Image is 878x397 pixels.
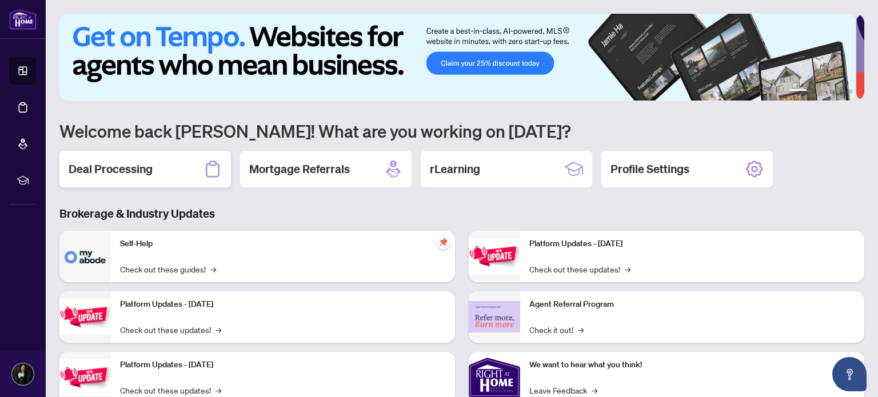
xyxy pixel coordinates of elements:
[469,301,520,332] img: Agent Referral Program
[848,89,853,94] button: 6
[12,363,34,385] img: Profile Icon
[529,359,855,371] p: We want to hear what you think!
[437,235,450,249] span: pushpin
[120,263,216,275] a: Check out these guides!→
[120,323,221,336] a: Check out these updates!→
[625,263,630,275] span: →
[789,89,807,94] button: 1
[529,298,855,311] p: Agent Referral Program
[215,323,221,336] span: →
[210,263,216,275] span: →
[832,357,867,391] button: Open asap
[59,206,864,222] h3: Brokerage & Industry Updates
[59,231,111,282] img: Self-Help
[529,238,855,250] p: Platform Updates - [DATE]
[812,89,816,94] button: 2
[529,263,630,275] a: Check out these updates!→
[830,89,835,94] button: 4
[249,161,350,177] h2: Mortgage Referrals
[120,238,446,250] p: Self-Help
[215,384,221,396] span: →
[120,298,446,311] p: Platform Updates - [DATE]
[578,323,584,336] span: →
[839,89,844,94] button: 5
[529,323,584,336] a: Check it out!→
[120,384,221,396] a: Check out these updates!→
[59,299,111,335] img: Platform Updates - September 16, 2025
[59,359,111,395] img: Platform Updates - July 21, 2025
[469,238,520,274] img: Platform Updates - June 23, 2025
[9,9,37,30] img: logo
[59,120,864,142] h1: Welcome back [PERSON_NAME]! What are you working on [DATE]?
[821,89,825,94] button: 3
[610,161,689,177] h2: Profile Settings
[430,161,480,177] h2: rLearning
[59,14,856,101] img: Slide 0
[69,161,153,177] h2: Deal Processing
[529,384,597,396] a: Leave Feedback→
[592,384,597,396] span: →
[120,359,446,371] p: Platform Updates - [DATE]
